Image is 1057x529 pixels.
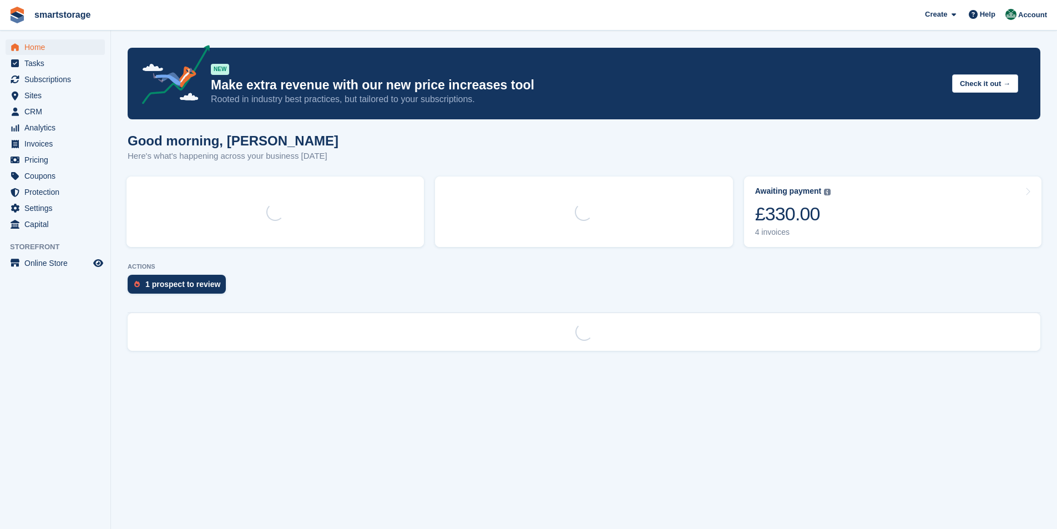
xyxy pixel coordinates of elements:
button: Check it out → [952,74,1018,93]
span: Storefront [10,241,110,253]
p: Rooted in industry best practices, but tailored to your subscriptions. [211,93,943,105]
a: menu [6,104,105,119]
span: Home [24,39,91,55]
div: 4 invoices [755,228,831,237]
span: Help [980,9,995,20]
a: smartstorage [30,6,95,24]
a: menu [6,168,105,184]
a: menu [6,200,105,216]
a: menu [6,136,105,152]
span: Subscriptions [24,72,91,87]
a: 1 prospect to review [128,275,231,299]
a: Awaiting payment £330.00 4 invoices [744,177,1041,247]
span: Pricing [24,152,91,168]
img: icon-info-grey-7440780725fd019a000dd9b08b2336e03edf1995a4989e88bcd33f0948082b44.svg [824,189,831,195]
span: Coupons [24,168,91,184]
img: price-adjustments-announcement-icon-8257ccfd72463d97f412b2fc003d46551f7dbcb40ab6d574587a9cd5c0d94... [133,45,210,108]
p: Here's what's happening across your business [DATE] [128,150,338,163]
img: prospect-51fa495bee0391a8d652442698ab0144808aea92771e9ea1ae160a38d050c398.svg [134,281,140,288]
a: menu [6,72,105,87]
a: menu [6,56,105,71]
span: CRM [24,104,91,119]
span: Tasks [24,56,91,71]
a: menu [6,152,105,168]
span: Protection [24,184,91,200]
a: Preview store [92,256,105,270]
span: Capital [24,216,91,232]
a: menu [6,216,105,232]
div: Awaiting payment [755,187,822,196]
a: menu [6,184,105,200]
span: Account [1018,9,1047,21]
span: Create [925,9,947,20]
span: Online Store [24,255,91,271]
div: £330.00 [755,203,831,225]
p: ACTIONS [128,263,1040,270]
div: 1 prospect to review [145,280,220,289]
span: Invoices [24,136,91,152]
span: Sites [24,88,91,103]
a: menu [6,88,105,103]
h1: Good morning, [PERSON_NAME] [128,133,338,148]
a: menu [6,39,105,55]
span: Settings [24,200,91,216]
div: NEW [211,64,229,75]
span: Analytics [24,120,91,135]
p: Make extra revenue with our new price increases tool [211,77,943,93]
a: menu [6,255,105,271]
a: menu [6,120,105,135]
img: stora-icon-8386f47178a22dfd0bd8f6a31ec36ba5ce8667c1dd55bd0f319d3a0aa187defe.svg [9,7,26,23]
img: Peter Britcliffe [1005,9,1016,20]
